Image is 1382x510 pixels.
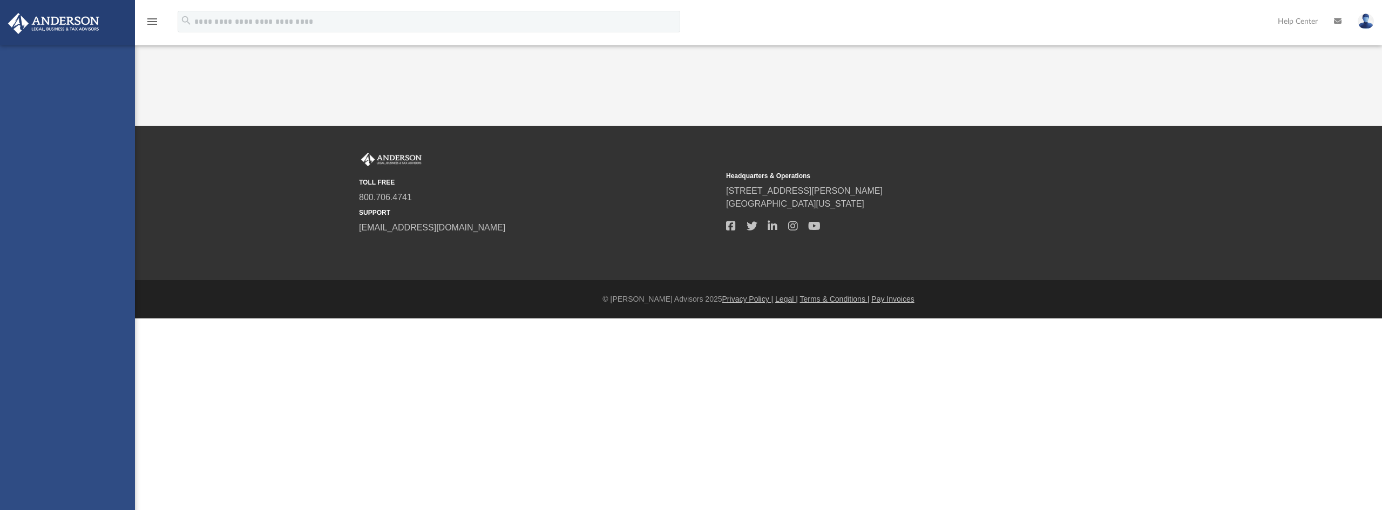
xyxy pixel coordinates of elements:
[722,295,774,303] a: Privacy Policy |
[359,193,412,202] a: 800.706.4741
[180,15,192,26] i: search
[5,13,103,34] img: Anderson Advisors Platinum Portal
[775,295,798,303] a: Legal |
[359,153,424,167] img: Anderson Advisors Platinum Portal
[146,15,159,28] i: menu
[359,178,719,187] small: TOLL FREE
[871,295,914,303] a: Pay Invoices
[146,21,159,28] a: menu
[359,223,505,232] a: [EMAIL_ADDRESS][DOMAIN_NAME]
[726,171,1086,181] small: Headquarters & Operations
[359,208,719,217] small: SUPPORT
[135,294,1382,305] div: © [PERSON_NAME] Advisors 2025
[726,186,883,195] a: [STREET_ADDRESS][PERSON_NAME]
[800,295,870,303] a: Terms & Conditions |
[726,199,864,208] a: [GEOGRAPHIC_DATA][US_STATE]
[1358,13,1374,29] img: User Pic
